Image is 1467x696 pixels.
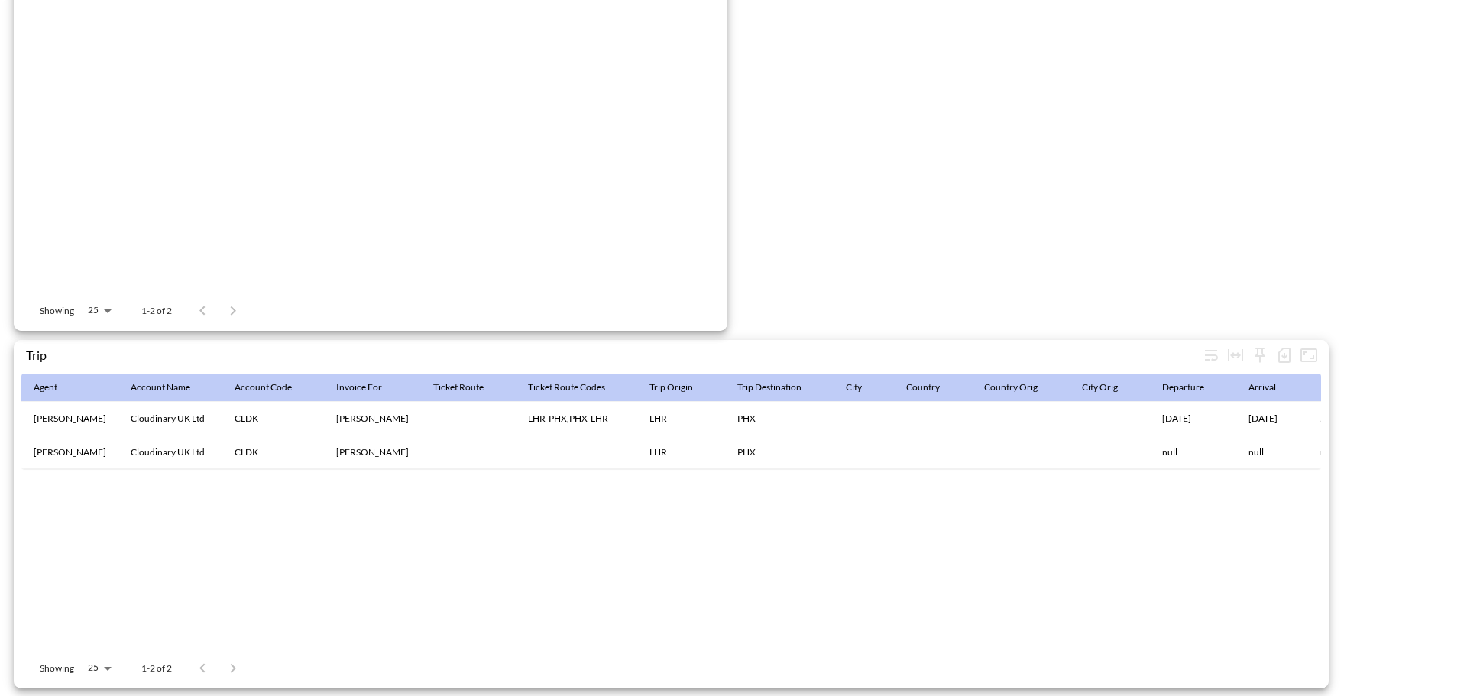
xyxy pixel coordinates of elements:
[1297,343,1321,367] button: Fullscreen
[235,378,292,397] div: Account Code
[516,402,637,435] th: LHR-PHX,PHX-LHR
[725,435,834,469] th: PHX
[1082,378,1138,397] span: City Orig
[40,304,74,317] p: Showing
[80,658,117,678] div: 25
[1150,402,1236,435] th: 20/10/2025
[433,378,484,397] div: Ticket Route
[118,435,222,469] th: Cloudinary UK Ltd
[846,378,882,397] span: City
[34,378,57,397] div: Agent
[21,435,118,469] th: Jas Khera
[222,435,324,469] th: CLDK
[637,402,725,435] th: LHR
[131,378,190,397] div: Account Name
[649,378,713,397] span: Trip Origin
[1248,378,1296,397] span: Arrival
[1223,343,1248,367] div: Toggle table layout between fixed and auto (default: auto)
[324,402,421,435] th: Simonthomas James
[141,304,172,317] p: 1-2 of 2
[984,378,1038,397] div: Country Orig
[324,435,421,469] th: Simonthomas James
[1320,378,1360,397] span: Days
[1082,378,1118,397] div: City Orig
[131,378,210,397] span: Account Name
[906,378,960,397] span: Country
[1236,435,1308,469] th: null
[1162,378,1224,397] span: Departure
[846,378,862,397] div: City
[984,378,1057,397] span: Country Orig
[26,348,1199,362] div: Trip
[1248,343,1272,367] div: Sticky left columns: 0
[80,300,117,320] div: 25
[528,378,605,397] div: Ticket Route Codes
[141,662,172,675] p: 1-2 of 2
[737,378,821,397] span: Trip Destination
[1320,378,1340,397] div: Days
[1308,435,1372,469] th: null
[906,378,940,397] div: Country
[637,435,725,469] th: LHR
[235,378,312,397] span: Account Code
[336,378,382,397] div: Invoice For
[649,378,693,397] div: Trip Origin
[1150,435,1236,469] th: null
[433,378,504,397] span: Ticket Route
[118,402,222,435] th: Cloudinary UK Ltd
[222,402,324,435] th: CLDK
[1162,378,1204,397] div: Departure
[725,402,834,435] th: PHX
[336,378,402,397] span: Invoice For
[1308,402,1372,435] th: 5
[34,378,77,397] span: Agent
[21,402,118,435] th: Jas Khera
[528,378,625,397] span: Ticket Route Codes
[1248,378,1276,397] div: Arrival
[40,662,74,675] p: Showing
[1236,402,1308,435] th: 24/10/2025
[1199,343,1223,367] div: Wrap text
[737,378,802,397] div: Trip Destination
